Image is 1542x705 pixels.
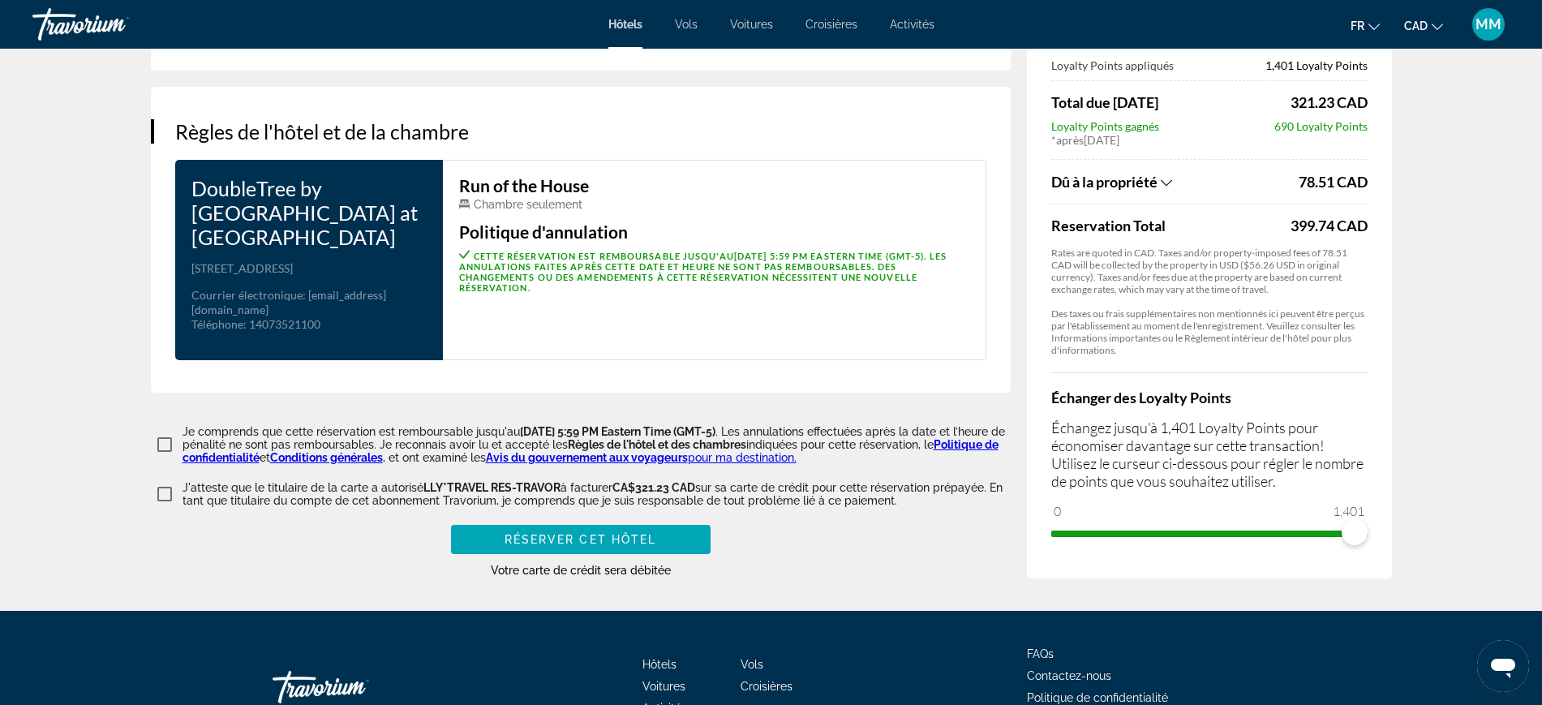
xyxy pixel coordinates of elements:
[1155,35,1168,49] button: Show Taxes and Fees disclaimer
[805,18,857,31] a: Croisières
[243,317,320,331] span: : 14073521100
[183,481,1011,507] p: J'atteste que le titulaire de la carte a autorisé à facturer sur sa carte de crédit pour cette ré...
[741,680,792,693] a: Croisières
[890,18,934,31] a: Activités
[175,119,986,144] h3: Règles de l'hôtel et de la chambre
[1051,531,1368,534] ngx-slider: ngx-slider
[1051,247,1368,295] p: Rates are quoted in CAD. Taxes and/or property-imposed fees of 78.51 CAD will be collected by the...
[734,251,925,261] span: [DATE] 5:59 PM Eastern Time (GMT-5)
[520,425,715,438] span: [DATE] 5:59 PM Eastern Time (GMT-5)
[1027,647,1054,660] a: FAQs
[474,198,582,211] span: Chambre seulement
[486,451,688,464] a: Avis du gouvernement aux voyageurs
[191,288,303,302] span: Courrier électronique
[459,251,947,293] span: Cette réservation est remboursable jusqu'au . Les annulations faites après cette date et heure ne...
[675,18,698,31] a: Vols
[270,451,383,464] a: Conditions générales
[451,525,711,554] button: Réserver cet hôtel
[1051,307,1368,356] p: Des taxes ou frais supplémentaires non mentionnés ici peuvent être perçus par l'établissement au ...
[1291,93,1368,111] span: 321.23 CAD
[491,564,671,577] span: Votre carte de crédit sera débitée
[568,438,746,451] span: Règles de l'hôtel et des chambres
[1051,217,1286,234] span: Reservation Total
[1027,669,1111,682] a: Contactez-nous
[191,261,427,276] p: [STREET_ADDRESS]
[1299,173,1368,191] span: 78.51 CAD
[191,176,427,249] h3: DoubleTree by [GEOGRAPHIC_DATA] at [GEOGRAPHIC_DATA]
[1051,173,1158,191] span: Dû à la propriété
[1051,93,1158,111] span: Total due [DATE]
[191,317,243,331] span: Téléphone
[1051,419,1368,490] p: Échangez jusqu'à 1,401 Loyalty Points pour économiser davantage sur cette transaction! Utilisez l...
[32,3,195,45] a: Travorium
[1351,14,1380,37] button: Change language
[612,481,695,494] span: CA$321.23 CAD
[1051,172,1295,191] button: Show Taxes and Fees breakdown
[1404,19,1428,32] span: CAD
[1351,19,1364,32] span: fr
[183,425,1011,464] p: Je comprends que cette réservation est remboursable jusqu'au . Les annulations effectuées après l...
[608,18,642,31] a: Hôtels
[642,658,677,671] a: Hôtels
[1342,519,1368,545] span: ngx-slider
[505,533,657,546] span: Réserver cet hôtel
[1274,119,1368,133] span: 690 Loyalty Points
[423,481,561,494] span: LLY*TRAVEL RES-TRAVOR
[1265,58,1368,72] span: 1,401 Loyalty Points
[1027,691,1168,704] a: Politique de confidentialité
[1051,58,1174,72] span: Loyalty Points appliqués
[1330,501,1367,521] span: 1,401
[1051,389,1368,406] h4: Échanger des Loyalty Points
[1475,16,1501,32] span: MM
[191,288,386,316] span: : [EMAIL_ADDRESS][DOMAIN_NAME]
[642,680,685,693] a: Voitures
[1291,217,1368,234] div: 399.74 CAD
[1051,133,1368,147] div: * [DATE]
[688,451,797,464] a: pour ma destination.
[459,177,969,195] h3: Run of the House
[1051,501,1063,521] span: 0
[1467,7,1510,41] button: User Menu
[459,223,969,241] h3: Politique d'annulation
[183,438,999,464] a: Politique de confidentialité
[741,658,763,671] a: Vols
[730,18,773,31] a: Voitures
[1477,640,1529,692] iframe: Bouton de lancement de la fenêtre de messagerie
[1404,14,1443,37] button: Change currency
[1051,119,1159,133] span: Loyalty Points gagnés
[1056,133,1084,147] span: après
